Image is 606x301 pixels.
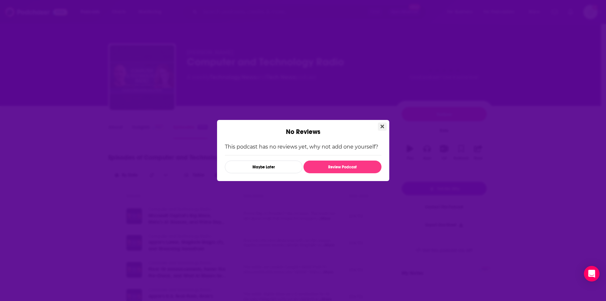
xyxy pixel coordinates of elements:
[225,161,303,173] button: Maybe Later
[378,123,387,131] button: Close
[303,161,381,173] button: Review Podcast
[584,266,600,281] div: Open Intercom Messenger
[225,144,381,150] p: This podcast has no reviews yet, why not add one yourself?
[217,120,389,136] div: No Reviews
